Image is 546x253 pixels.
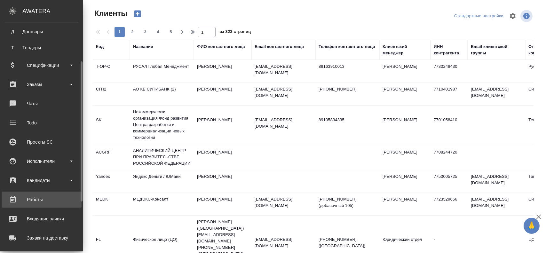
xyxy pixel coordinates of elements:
[93,83,130,105] td: CITI2
[379,83,431,105] td: [PERSON_NAME]
[22,5,83,18] div: AWATERA
[93,114,130,136] td: SK
[379,146,431,168] td: [PERSON_NAME]
[5,156,78,166] div: Исполнители
[130,144,194,170] td: АНАЛИТИЧЕСКИЙ ЦЕНТР ПРИ ПРАВИТЕЛЬСТВЕ РОССИЙСКОЙ ФЕДЕРАЦИИ
[379,193,431,215] td: [PERSON_NAME]
[319,117,376,123] p: 89105834335
[5,233,78,243] div: Заявки на доставку
[2,134,82,150] a: Проекты SC
[197,43,245,50] div: ФИО контактного лица
[194,170,251,193] td: [PERSON_NAME]
[255,43,304,50] div: Email контактного лица
[93,60,130,83] td: T-OP-C
[468,170,525,193] td: [EMAIL_ADDRESS][DOMAIN_NAME]
[2,192,82,208] a: Работы
[153,27,163,37] button: 4
[5,99,78,108] div: Чаты
[5,195,78,204] div: Работы
[255,117,312,130] p: [EMAIL_ADDRESS][DOMAIN_NAME]
[383,43,427,56] div: Клиентский менеджер
[194,146,251,168] td: [PERSON_NAME]
[127,27,138,37] button: 2
[5,60,78,70] div: Спецификации
[5,214,78,224] div: Входящие заявки
[2,115,82,131] a: Todo
[526,219,537,233] span: 🙏
[520,10,534,22] span: Посмотреть информацию
[140,27,150,37] button: 3
[5,176,78,185] div: Кандидаты
[133,43,153,50] div: Название
[319,236,376,249] p: [PHONE_NUMBER] ([GEOGRAPHIC_DATA])
[194,83,251,105] td: [PERSON_NAME]
[379,170,431,193] td: [PERSON_NAME]
[319,63,376,70] p: 89163910013
[431,193,468,215] td: 7723529656
[431,170,468,193] td: 7750005725
[194,193,251,215] td: [PERSON_NAME]
[194,114,251,136] td: [PERSON_NAME]
[524,218,540,234] button: 🙏
[130,60,194,83] td: РУСАЛ Глобал Менеджмент
[8,44,75,51] div: Тендеры
[5,80,78,89] div: Заказы
[166,29,176,35] span: 5
[431,83,468,105] td: 7710401987
[194,60,251,83] td: [PERSON_NAME]
[130,170,194,193] td: Яндекс Деньги / ЮМани
[5,137,78,147] div: Проекты SC
[255,63,312,76] p: [EMAIL_ADDRESS][DOMAIN_NAME]
[319,43,375,50] div: Телефон контактного лица
[166,27,176,37] button: 5
[2,211,82,227] a: Входящие заявки
[140,29,150,35] span: 3
[453,11,505,21] div: split button
[468,193,525,215] td: [EMAIL_ADDRESS][DOMAIN_NAME]
[431,60,468,83] td: 7730248430
[5,25,78,38] a: ДДоговоры
[130,8,145,19] button: Создать
[93,8,127,19] span: Клиенты
[130,193,194,215] td: МЕДЭКС-Консалт
[431,146,468,168] td: 7708244720
[471,43,522,56] div: Email клиентской группы
[96,43,104,50] div: Код
[93,170,130,193] td: Yandex
[505,8,520,24] span: Настроить таблицу
[127,29,138,35] span: 2
[93,193,130,215] td: MEDK
[130,83,194,105] td: АО КБ СИТИБАНК (2)
[379,114,431,136] td: [PERSON_NAME]
[130,106,194,144] td: Некоммерческая организация Фонд развития Центра разработки и коммерциализации новых технологий
[5,41,78,54] a: ТТендеры
[2,96,82,112] a: Чаты
[255,236,312,249] p: [EMAIL_ADDRESS][DOMAIN_NAME]
[8,28,75,35] div: Договоры
[319,196,376,209] p: [PHONE_NUMBER] (добавочный 105)
[5,118,78,128] div: Todo
[319,86,376,92] p: [PHONE_NUMBER]
[2,230,82,246] a: Заявки на доставку
[219,28,251,37] span: из 323 страниц
[431,114,468,136] td: 7701058410
[153,29,163,35] span: 4
[93,146,130,168] td: ACGRF
[255,86,312,99] p: [EMAIL_ADDRESS][DOMAIN_NAME]
[434,43,464,56] div: ИНН контрагента
[255,196,312,209] p: [EMAIL_ADDRESS][DOMAIN_NAME]
[468,83,525,105] td: [EMAIL_ADDRESS][DOMAIN_NAME]
[379,60,431,83] td: [PERSON_NAME]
